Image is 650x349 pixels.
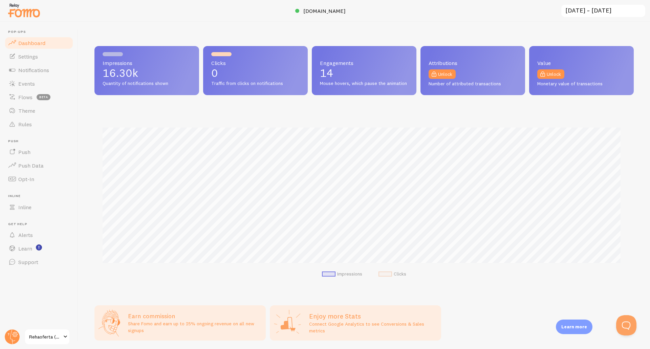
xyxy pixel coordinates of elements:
[8,30,74,34] span: Pop-ups
[309,312,437,321] h2: Enjoy more Stats
[4,242,74,255] a: Learn
[320,68,408,79] p: 14
[103,60,191,66] span: Impressions
[322,271,362,277] li: Impressions
[378,271,406,277] li: Clicks
[309,321,437,334] p: Connect Google Analytics to see Conversions & Sales metrics
[4,172,74,186] a: Opt-In
[4,77,74,90] a: Events
[4,145,74,159] a: Push
[270,305,441,341] a: Enjoy more Stats Connect Google Analytics to see Conversions & Sales metrics
[29,333,61,341] span: Rehaoferta (sila Natury Aku)
[211,68,300,79] p: 0
[616,315,636,335] iframe: Help Scout Beacon - Open
[4,255,74,269] a: Support
[429,81,517,87] span: Number of attributed transactions
[18,232,33,238] span: Alerts
[18,94,32,101] span: Flows
[103,81,191,87] span: Quantity of notifications shown
[561,324,587,330] p: Learn more
[556,320,592,334] div: Learn more
[24,329,70,345] a: Rehaoferta (sila Natury Aku)
[211,60,300,66] span: Clicks
[18,67,49,73] span: Notifications
[4,63,74,77] a: Notifications
[18,259,38,265] span: Support
[8,139,74,144] span: Push
[103,68,191,79] p: 16.30k
[18,121,32,128] span: Rules
[18,40,45,46] span: Dashboard
[320,60,408,66] span: Engagements
[18,176,34,182] span: Opt-In
[4,36,74,50] a: Dashboard
[8,222,74,226] span: Get Help
[7,2,41,19] img: fomo-relay-logo-orange.svg
[18,245,32,252] span: Learn
[36,244,42,250] svg: <p>Watch New Feature Tutorials!</p>
[128,312,262,320] h3: Earn commission
[4,50,74,63] a: Settings
[18,107,35,114] span: Theme
[18,204,31,211] span: Inline
[18,162,44,169] span: Push Data
[18,53,38,60] span: Settings
[429,60,517,66] span: Attributions
[37,94,50,100] span: beta
[211,81,300,87] span: Traffic from clicks on notifications
[537,69,564,79] a: Unlock
[4,117,74,131] a: Rules
[4,159,74,172] a: Push Data
[537,81,626,87] span: Monetary value of transactions
[4,104,74,117] a: Theme
[429,69,456,79] a: Unlock
[320,81,408,87] span: Mouse hovers, which pause the animation
[537,60,626,66] span: Value
[4,228,74,242] a: Alerts
[8,194,74,198] span: Inline
[4,200,74,214] a: Inline
[4,90,74,104] a: Flows beta
[18,149,30,155] span: Push
[128,320,262,334] p: Share Fomo and earn up to 25% ongoing revenue on all new signups
[274,309,301,336] img: Google Analytics
[18,80,35,87] span: Events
